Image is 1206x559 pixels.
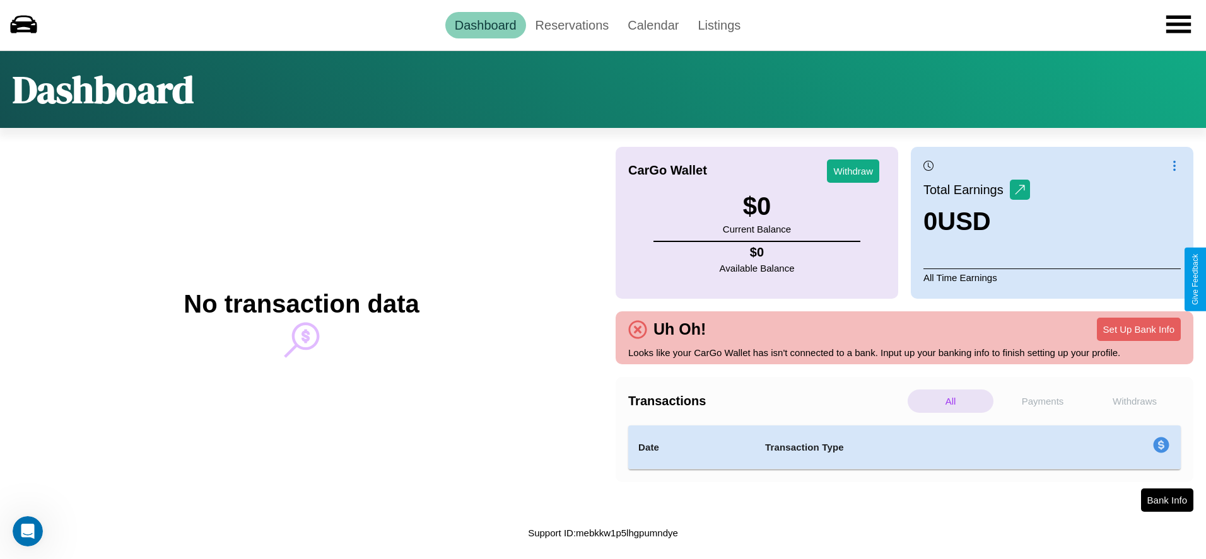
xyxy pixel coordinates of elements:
[765,440,1050,455] h4: Transaction Type
[528,524,678,541] p: Support ID: mebkkw1p5lhgpumndye
[720,245,795,260] h4: $ 0
[628,344,1181,361] p: Looks like your CarGo Wallet has isn't connected to a bank. Input up your banking info to finish ...
[723,192,791,221] h3: $ 0
[628,163,707,178] h4: CarGo Wallet
[638,440,745,455] h4: Date
[184,290,419,318] h2: No transaction data
[1000,389,1086,413] p: Payments
[628,394,905,408] h4: Transactions
[628,425,1181,470] table: simple table
[1097,318,1181,341] button: Set Up Bank Info
[445,12,526,38] a: Dashboard
[1141,488,1193,512] button: Bank Info
[723,221,791,238] p: Current Balance
[923,207,1030,236] h3: 0 USD
[908,389,993,413] p: All
[13,64,194,115] h1: Dashboard
[827,159,879,183] button: Withdraw
[526,12,619,38] a: Reservations
[923,268,1181,286] p: All Time Earnings
[618,12,688,38] a: Calendar
[1092,389,1178,413] p: Withdraws
[923,178,1010,201] p: Total Earnings
[688,12,750,38] a: Listings
[13,516,43,546] iframe: Intercom live chat
[1191,254,1200,305] div: Give Feedback
[720,260,795,277] p: Available Balance
[647,320,712,338] h4: Uh Oh!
